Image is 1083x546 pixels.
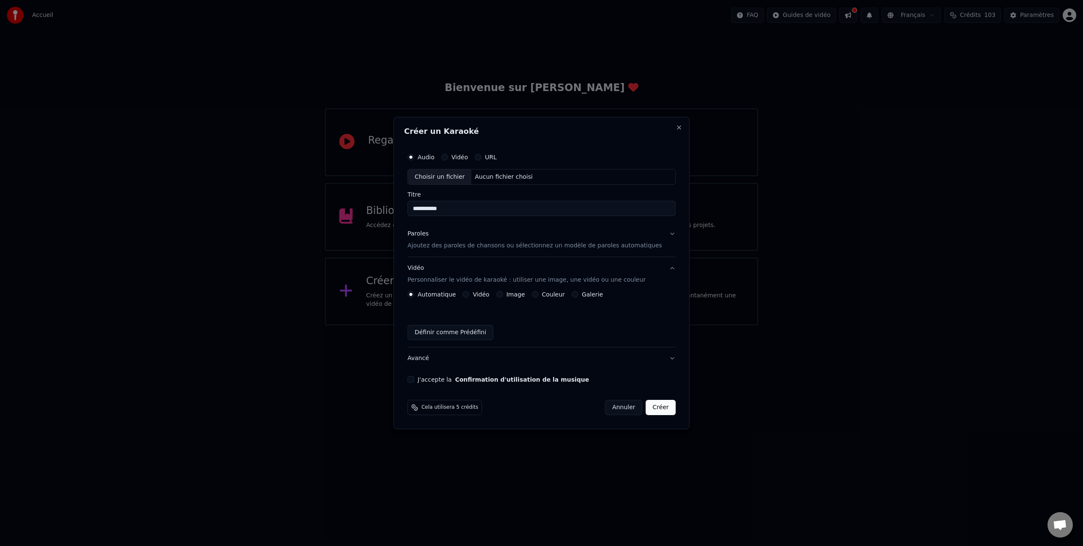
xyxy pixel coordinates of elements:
[473,291,489,297] label: Vidéo
[407,230,429,238] div: Paroles
[418,154,434,160] label: Audio
[407,192,676,198] label: Titre
[455,377,589,382] button: J'accepte la
[407,242,662,250] p: Ajoutez des paroles de chansons ou sélectionnez un modèle de paroles automatiques
[407,223,676,257] button: ParolesAjoutez des paroles de chansons ou sélectionnez un modèle de paroles automatiques
[605,400,642,415] button: Annuler
[421,404,478,411] span: Cela utilisera 5 crédits
[408,169,471,185] div: Choisir un fichier
[418,291,456,297] label: Automatique
[407,264,646,285] div: Vidéo
[407,347,676,369] button: Avancé
[472,173,536,181] div: Aucun fichier choisi
[485,154,497,160] label: URL
[407,325,493,340] button: Définir comme Prédéfini
[582,291,603,297] label: Galerie
[506,291,525,297] label: Image
[646,400,676,415] button: Créer
[542,291,565,297] label: Couleur
[404,127,679,135] h2: Créer un Karaoké
[451,154,468,160] label: Vidéo
[418,377,589,382] label: J'accepte la
[407,276,646,284] p: Personnaliser le vidéo de karaoké : utiliser une image, une vidéo ou une couleur
[407,258,676,291] button: VidéoPersonnaliser le vidéo de karaoké : utiliser une image, une vidéo ou une couleur
[407,291,676,347] div: VidéoPersonnaliser le vidéo de karaoké : utiliser une image, une vidéo ou une couleur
